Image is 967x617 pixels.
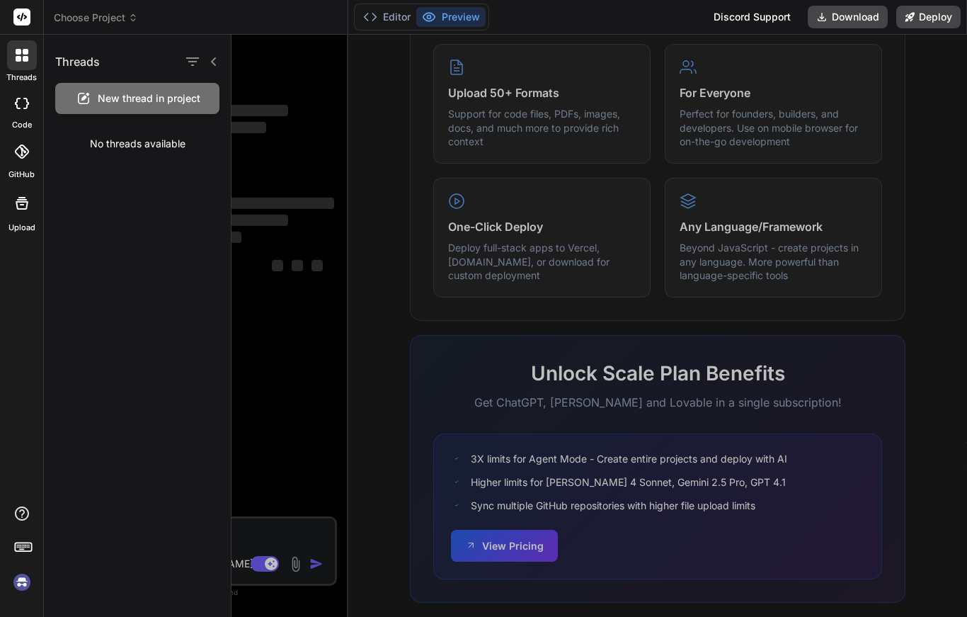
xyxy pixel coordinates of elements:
span: New thread in project [98,91,200,106]
div: Discord Support [705,6,799,28]
button: Editor [357,7,416,27]
label: code [12,119,32,131]
button: Preview [416,7,486,27]
label: Upload [8,222,35,234]
label: threads [6,72,37,84]
label: GitHub [8,169,35,181]
button: Download [808,6,888,28]
h1: Threads [55,53,100,70]
span: Choose Project [54,11,138,25]
div: No threads available [44,125,231,162]
img: signin [10,570,34,594]
button: Deploy [896,6,961,28]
